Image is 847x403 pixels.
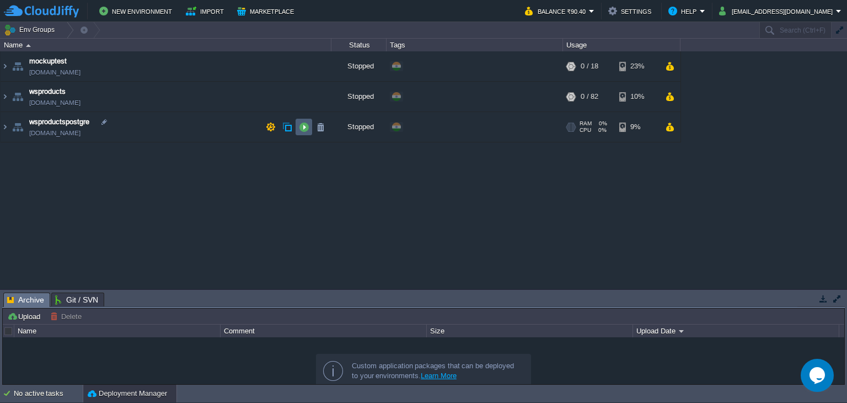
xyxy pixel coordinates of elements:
span: Git / SVN [55,293,98,306]
div: 0 / 82 [581,82,598,112]
span: CPU [580,127,591,134]
img: AMDAwAAAACH5BAEAAAAALAAAAAABAAEAAAICRAEAOw== [10,82,25,112]
div: Size [427,325,632,337]
div: Stopped [331,82,387,112]
div: Usage [564,39,680,51]
button: New Environment [99,4,175,18]
div: Name [1,39,331,51]
img: AMDAwAAAACH5BAEAAAAALAAAAAABAAEAAAICRAEAOw== [26,44,31,47]
button: Help [668,4,700,18]
a: [DOMAIN_NAME] [29,67,81,78]
a: [DOMAIN_NAME] [29,97,81,108]
div: Status [332,39,386,51]
a: wsproducts [29,86,66,97]
img: AMDAwAAAACH5BAEAAAAALAAAAAABAAEAAAICRAEAOw== [1,112,9,142]
a: mockuptest [29,56,67,67]
button: [EMAIL_ADDRESS][DOMAIN_NAME] [719,4,836,18]
img: AMDAwAAAACH5BAEAAAAALAAAAAABAAEAAAICRAEAOw== [10,112,25,142]
button: Marketplace [237,4,297,18]
div: 9% [619,112,655,142]
span: RAM [580,120,592,127]
a: Learn More [421,372,457,380]
div: Stopped [331,51,387,81]
a: wsproductspostgre [29,116,89,128]
span: Archive [7,293,44,307]
div: Name [15,325,220,337]
div: 23% [619,51,655,81]
button: Import [186,4,227,18]
button: Upload [7,311,44,321]
div: Custom application packages that can be deployed to your environments. [352,361,522,381]
div: Upload Date [634,325,839,337]
div: Comment [221,325,426,337]
img: CloudJiffy [4,4,79,18]
div: Stopped [331,112,387,142]
button: Settings [608,4,655,18]
div: 10% [619,82,655,112]
div: 0 / 18 [581,51,598,81]
button: Delete [50,311,85,321]
div: No active tasks [14,385,83,402]
a: [DOMAIN_NAME] [29,128,81,139]
img: AMDAwAAAACH5BAEAAAAALAAAAAABAAEAAAICRAEAOw== [1,82,9,112]
span: 0% [596,127,607,134]
img: AMDAwAAAACH5BAEAAAAALAAAAAABAAEAAAICRAEAOw== [1,51,9,81]
iframe: chat widget [801,359,836,392]
span: 0% [596,120,607,127]
div: Tags [387,39,562,51]
img: AMDAwAAAACH5BAEAAAAALAAAAAABAAEAAAICRAEAOw== [10,51,25,81]
button: Env Groups [4,22,58,38]
button: Balance ₹90.40 [525,4,589,18]
button: Deployment Manager [88,388,167,399]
